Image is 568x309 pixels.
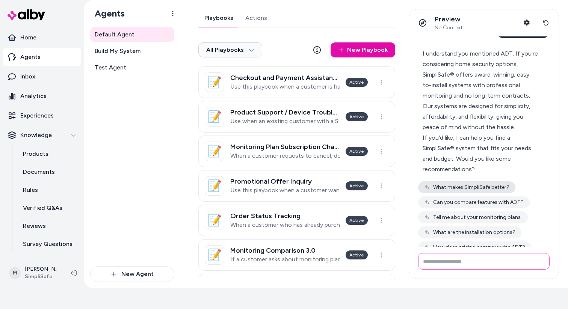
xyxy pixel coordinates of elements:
p: Home [20,33,36,42]
span: No Context [435,24,463,31]
span: Test Agent [95,63,126,72]
p: Knowledge [20,131,52,140]
a: 📝Checkout and Payment AssistanceUse this playbook when a customer is having trouble completing th... [198,66,395,98]
div: Active [346,216,368,225]
div: Active [346,78,368,87]
h3: Promotional Offer Inquiry [230,178,340,185]
a: Agents [3,48,81,66]
div: 📝 [205,107,224,127]
h3: Product Support / Device Troubleshooting [230,109,340,116]
a: Playbooks [198,9,239,27]
p: Reviews [23,222,46,231]
a: Actions [239,9,273,27]
button: What are the installation options? [418,226,521,238]
div: I understand you mentioned ADT. If you're considering home security options, SimpliSafe® offers a... [423,48,539,133]
div: 📝 [205,142,224,161]
p: Use when an existing customer with a Simplisafe system is having trouble getting a specific devic... [230,118,340,125]
a: Home [3,29,81,47]
button: How does pricing compare with ADT? [418,241,531,253]
button: All Playbooks [198,42,262,57]
p: Products [23,149,48,158]
p: Analytics [20,92,47,101]
div: Active [346,112,368,121]
a: Experiences [3,107,81,125]
button: Knowledge [3,126,81,144]
a: Documents [15,163,81,181]
input: Write your prompt here [418,253,550,270]
button: M[PERSON_NAME]SimpliSafe [5,261,65,285]
a: 📝Promotional Offer InquiryUse this playbook when a customer wants to know how to get the best dea... [198,170,395,202]
h3: Checkout and Payment Assistance [230,74,340,81]
p: Use this playbook when a customer is having trouble completing the checkout process to purchase t... [230,83,340,90]
div: Active [346,181,368,190]
div: 📝 [205,245,224,265]
p: Verified Q&As [23,203,62,213]
p: [PERSON_NAME] [25,265,59,273]
div: Active [346,250,368,259]
a: Rules [15,181,81,199]
p: Preview [435,15,463,24]
h3: Order Status Tracking [230,212,340,220]
a: Analytics [3,87,81,105]
span: M [9,267,21,279]
a: Build My System [90,44,174,59]
span: All Playbooks [206,46,254,54]
p: Agents [20,53,41,62]
p: If a customer asks about monitoring plan options, what monitoring plans are available, or monitor... [230,256,340,263]
a: Reviews [15,217,81,235]
span: SimpliSafe [25,273,59,280]
button: New Agent [90,266,174,282]
p: Documents [23,167,55,176]
a: 📝Order Status TrackingWhen a customer who has already purchased a system wants to track or change... [198,205,395,236]
a: 📝Monitoring Comparison 3.0If a customer asks about monitoring plan options, what monitoring plans... [198,239,395,271]
div: 📝 [205,211,224,230]
img: alby Logo [8,9,45,20]
div: 📝 [205,72,224,92]
p: Experiences [20,111,54,120]
p: Inbox [20,72,35,81]
div: 📝 [205,176,224,196]
button: Tell me about your monitoring plans. [418,211,528,223]
a: 📝Product Support / Device TroubleshootingUse when an existing customer with a Simplisafe system i... [198,101,395,133]
div: Active [346,147,368,156]
button: What makes SimpliSafe better? [418,181,515,193]
a: Default Agent [90,27,174,42]
p: Use this playbook when a customer wants to know how to get the best deal or promo available. [230,187,340,194]
h1: Agents [89,8,125,19]
button: Can you compare features with ADT? [418,196,530,208]
a: Verified Q&As [15,199,81,217]
span: Build My System [95,47,140,56]
a: Products [15,145,81,163]
p: Rules [23,185,38,194]
span: Default Agent [95,30,134,39]
a: Inbox [3,68,81,86]
h3: Monitoring Plan Subscription Change [230,143,340,151]
p: When a customer who has already purchased a system wants to track or change the status of their e... [230,221,340,229]
a: Survey Questions [15,235,81,253]
p: When a customer requests to cancel, downgrade, upgrade, suspend or change their monitoring plan s... [230,152,340,160]
a: 📝Monitoring Plan Subscription ChangeWhen a customer requests to cancel, downgrade, upgrade, suspe... [198,136,395,167]
div: If you'd like, I can help you find a SimpliSafe® system that fits your needs and budget. Would yo... [423,133,539,175]
p: Survey Questions [23,240,73,249]
a: New Playbook [331,42,395,57]
a: Test Agent [90,60,174,75]
h3: Monitoring Comparison 3.0 [230,247,340,254]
